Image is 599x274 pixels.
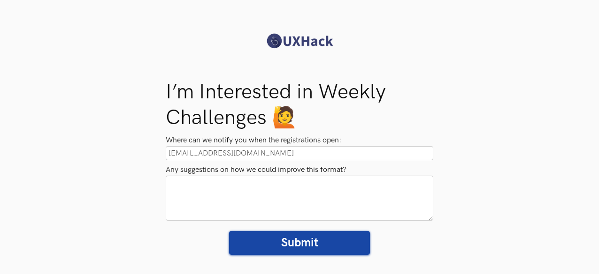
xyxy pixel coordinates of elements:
[166,135,433,146] label: Where can we notify you when the registrations open:
[166,79,433,131] h1: I’m Interested in Weekly Challenges 🙋
[264,33,335,49] img: UXHack Logo
[166,146,433,160] input: Please fill this field
[166,165,433,176] label: Any suggestions on how we could improve this format?
[229,231,370,255] input: Submit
